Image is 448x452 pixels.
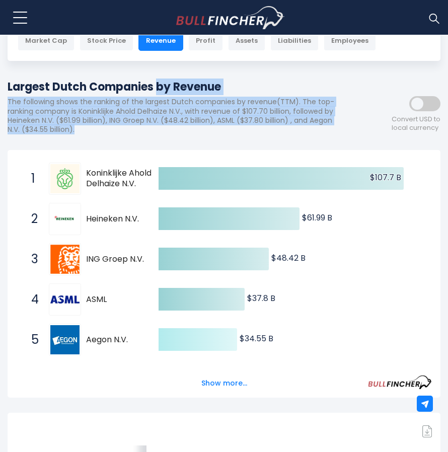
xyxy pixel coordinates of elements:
span: Koninklijke Ahold Delhaize N.V. [86,168,162,189]
span: 3 [26,251,36,268]
span: 2 [26,210,36,228]
text: $48.42 B [271,252,306,264]
img: Heineken N.V. [50,209,80,230]
span: 4 [26,291,36,308]
img: Koninklijke Ahold Delhaize N.V. [50,164,80,193]
img: ING Groep N.V. [50,245,80,274]
span: ING Groep N.V. [86,254,162,265]
p: The following shows the ranking of the largest Dutch companies by revenue(TTM). The top-ranking c... [8,97,350,134]
text: $61.99 B [302,212,332,223]
div: Market Cap [18,31,74,51]
h1: Largest Dutch Companies by Revenue [8,79,350,95]
button: Show more... [195,375,253,392]
text: $37.8 B [247,292,275,304]
span: Convert USD to local currency [392,115,440,132]
img: Aegon N.V. [50,325,80,354]
span: 1 [26,170,36,187]
div: Profit [188,31,223,51]
span: 5 [26,331,36,348]
div: Assets [228,31,265,51]
text: $107.7 B [370,172,401,183]
span: ASML [86,294,162,305]
img: ASML [50,295,80,304]
span: Aegon N.V. [86,335,162,345]
a: Go to homepage [176,6,284,29]
img: Bullfincher logo [176,6,285,29]
div: Revenue [138,31,183,51]
div: Employees [324,31,376,51]
text: $34.55 B [240,333,273,344]
span: Heineken N.V. [86,214,162,224]
div: Stock Price [80,31,133,51]
div: Liabilities [270,31,319,51]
